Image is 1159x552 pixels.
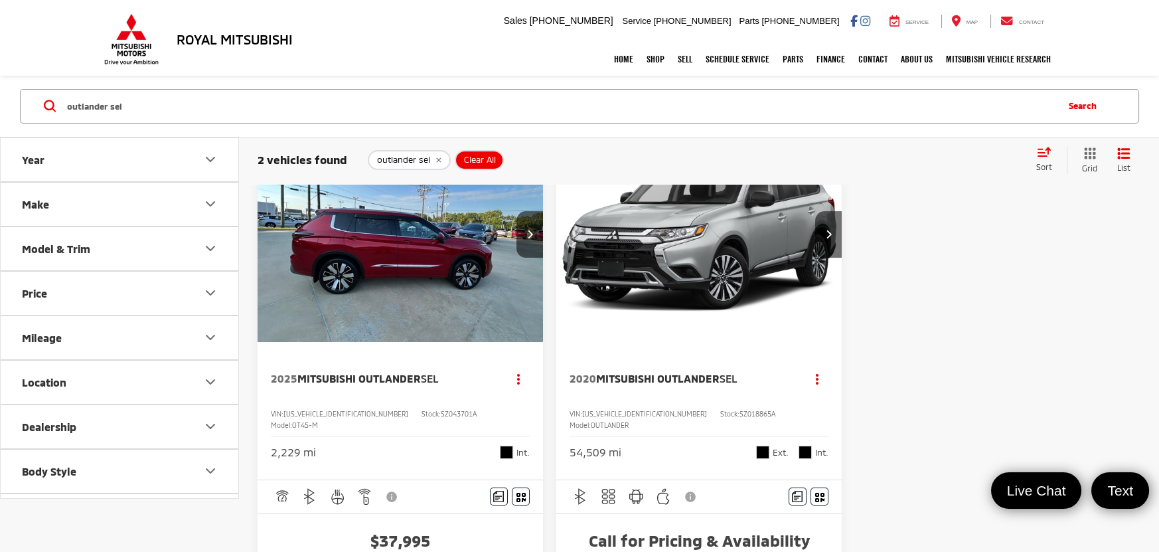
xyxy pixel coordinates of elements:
[570,421,591,429] span: Model:
[257,128,544,343] img: 2025 Mitsubishi Outlander SEL
[271,421,292,429] span: Model:
[464,155,496,166] span: Clear All
[991,472,1082,509] a: Live Chat
[292,421,318,429] span: OT45-M
[506,367,530,391] button: Actions
[1091,472,1149,509] a: Text
[805,367,828,391] button: Actions
[789,488,807,506] button: Comments
[1082,163,1097,174] span: Grid
[1,272,240,315] button: PricePrice
[570,410,582,418] span: VIN:
[815,211,842,258] button: Next image
[22,242,90,255] div: Model & Trim
[273,488,290,505] img: Adaptive Cruise Control
[1036,162,1052,171] span: Sort
[654,16,732,26] span: [PHONE_NUMBER]
[739,410,775,418] span: SZ018865A
[490,488,508,506] button: Comments
[493,491,504,502] img: Comments
[655,488,672,505] img: Apple CarPlay
[720,372,737,385] span: SEL
[530,15,613,26] span: [PHONE_NUMBER]
[1000,482,1073,500] span: Live Chat
[381,483,404,511] button: View Disclaimer
[202,196,218,212] div: Make
[500,446,513,459] span: Black
[329,488,346,505] img: Heated Steering Wheel
[990,15,1054,28] a: Contact
[776,43,810,76] a: Parts: Opens in a new tab
[773,446,789,459] span: Ext.
[850,15,858,26] a: Facebook: Click to visit our Facebook page
[1,494,240,537] button: Color
[422,410,441,418] span: Stock:
[1,183,240,226] button: MakeMake
[1117,162,1130,173] span: List
[455,151,504,171] button: Clear All
[739,16,759,26] span: Parts
[810,43,852,76] a: Finance
[1,227,240,270] button: Model & TrimModel & Trim
[22,153,44,166] div: Year
[504,15,527,26] span: Sales
[202,329,218,345] div: Mileage
[377,155,430,166] span: outlander sel
[1,405,240,448] button: DealershipDealership
[66,90,1055,122] input: Search by Make, Model, or Keyword
[283,410,408,418] span: [US_VEHICLE_IDENTIFICATION_NUMBER]
[699,43,776,76] a: Schedule Service: Opens in a new tab
[628,488,645,505] img: Android Auto
[905,19,929,25] span: Service
[271,372,297,385] span: 2025
[177,32,293,46] h3: Royal Mitsubishi
[756,446,769,459] span: Black
[1019,19,1044,25] span: Contact
[570,371,792,386] a: 2020Mitsubishi OutlanderSEL
[1,138,240,181] button: YearYear
[1,450,240,493] button: Body StyleBody Style
[1,316,240,359] button: MileageMileage
[271,371,493,386] a: 2025Mitsubishi OutlanderSEL
[1107,147,1140,174] button: List View
[421,372,439,385] span: SEL
[880,15,939,28] a: Service
[202,374,218,390] div: Location
[202,240,218,256] div: Model & Trim
[600,488,617,505] img: 3rd Row Seating
[297,372,421,385] span: Mitsubishi Outlander
[257,128,544,342] div: 2025 Mitsubishi Outlander SEL 0
[941,15,988,28] a: Map
[607,43,640,76] a: Home
[556,128,843,342] div: 2020 Mitsubishi Outlander SEL 0
[860,15,870,26] a: Instagram: Click to visit our Instagram page
[512,488,530,506] button: Window Sticker
[258,153,347,167] span: 2 vehicles found
[271,445,316,460] div: 2,229 mi
[356,488,373,505] img: Remote Start
[572,488,589,505] img: Bluetooth®
[1,361,240,404] button: LocationLocation
[271,410,283,418] span: VIN:
[556,128,843,343] img: 2020 Mitsubishi Outlander SEL
[202,285,218,301] div: Price
[202,418,218,434] div: Dealership
[1030,147,1067,173] button: Select sort value
[623,16,651,26] span: Service
[202,463,218,479] div: Body Style
[1055,90,1116,123] button: Search
[814,492,824,502] i: Window Sticker
[939,43,1057,76] a: Mitsubishi Vehicle Research
[852,43,894,76] a: Contact
[570,445,621,460] div: 54,509 mi
[22,420,76,433] div: Dealership
[516,446,530,459] span: Int.
[22,331,62,344] div: Mileage
[799,446,812,459] span: Black
[582,410,707,418] span: [US_VEHICLE_IDENTIFICATION_NUMBER]
[640,43,671,76] a: Shop
[720,410,739,418] span: Stock:
[516,492,525,502] i: Window Sticker
[792,491,803,502] img: Comments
